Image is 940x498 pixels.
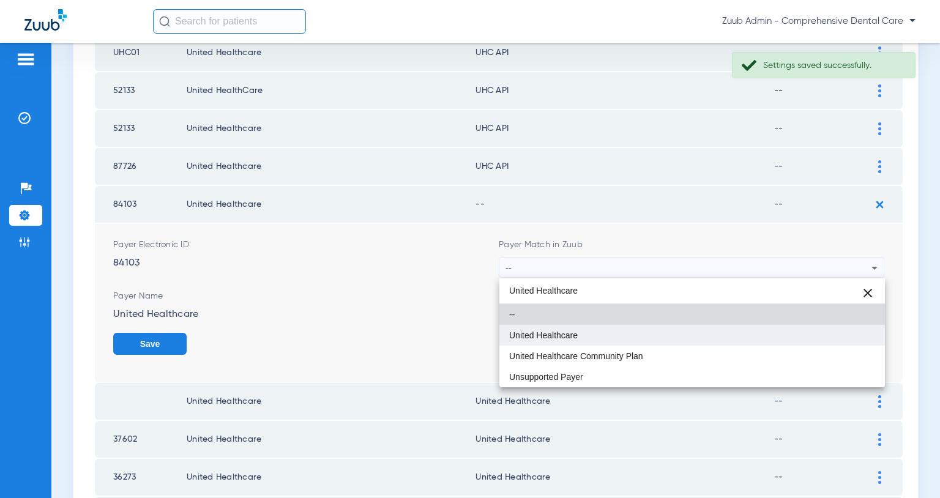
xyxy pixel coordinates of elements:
span: United Healthcare [509,331,578,340]
iframe: Chat Widget [879,439,940,498]
input: dropdown search [499,278,885,303]
span: -- [509,310,515,319]
div: Settings saved successfully. [763,59,905,72]
span: United Healthcare Community Plan [509,352,643,360]
span: Unsupported Payer [509,373,583,381]
button: Clear [853,278,882,308]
